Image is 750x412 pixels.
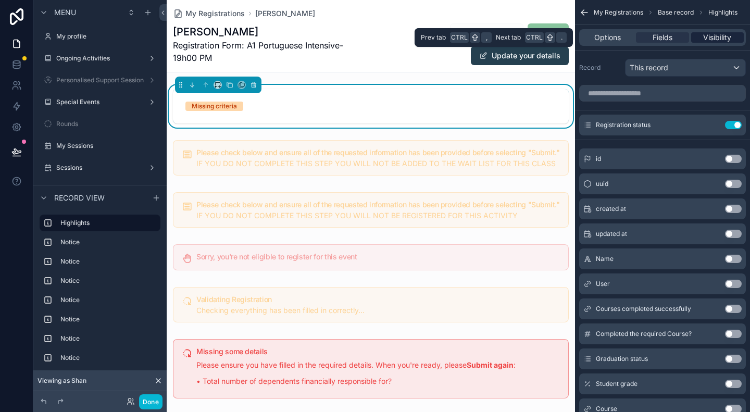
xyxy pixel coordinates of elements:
span: Courses completed successfully [596,305,691,313]
label: Notice [60,315,156,323]
span: Graduation status [596,355,648,363]
span: Record view [54,192,105,203]
span: My Registrations [185,8,245,19]
a: [PERSON_NAME] [255,8,315,19]
span: id [596,155,601,163]
span: updated at [596,230,627,238]
label: Rounds [56,120,158,128]
a: Sessions [40,159,160,176]
a: My Registrations [173,8,245,19]
span: created at [596,205,626,213]
label: Highlights [60,219,152,227]
a: Rounds [40,116,160,132]
label: Special Events [56,98,144,106]
h1: [PERSON_NAME] [173,24,362,39]
span: . [557,33,566,42]
span: Menu [54,7,76,18]
label: Notice [60,354,156,362]
span: Registration status [596,121,651,129]
label: Record [579,64,621,72]
a: Personalised Support Sessions [40,72,160,89]
a: Ongoing Activities [40,50,160,67]
button: Update your details [471,46,569,65]
span: uuid [596,180,608,188]
span: Ctrl [450,32,469,43]
span: Name [596,255,614,263]
span: Next tab [496,33,521,42]
span: My Registrations [594,8,643,17]
span: Viewing as Shan [37,377,86,385]
label: Notice [60,257,156,266]
label: Notice [60,296,156,304]
span: This record [630,63,668,73]
div: Missing criteria [192,102,237,111]
label: Notice [60,334,156,343]
div: scrollable content [33,210,167,374]
label: Sessions [56,164,144,172]
span: Visibility [703,32,731,43]
span: Prev tab [421,33,446,42]
span: Base record [658,8,694,17]
label: Notice [60,277,156,285]
a: My Sessions [40,138,160,154]
a: My profile [40,28,160,45]
a: My Managed Sessions [40,181,160,198]
label: Personalised Support Sessions [56,76,147,84]
span: Fields [653,32,672,43]
span: Options [594,32,621,43]
button: This record [625,59,746,77]
a: Special Events [40,94,160,110]
span: User [596,280,610,288]
span: Student grade [596,380,637,388]
span: Completed the required Course? [596,330,692,338]
label: Notice [60,238,156,246]
span: , [482,33,491,42]
button: Done [139,394,162,409]
span: Ctrl [525,32,544,43]
label: My profile [56,32,158,41]
label: Ongoing Activities [56,54,144,63]
label: My Sessions [56,142,158,150]
span: Registration Form: A1 Portuguese Intensive- 19h00 PM [173,39,362,64]
span: Highlights [708,8,737,17]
